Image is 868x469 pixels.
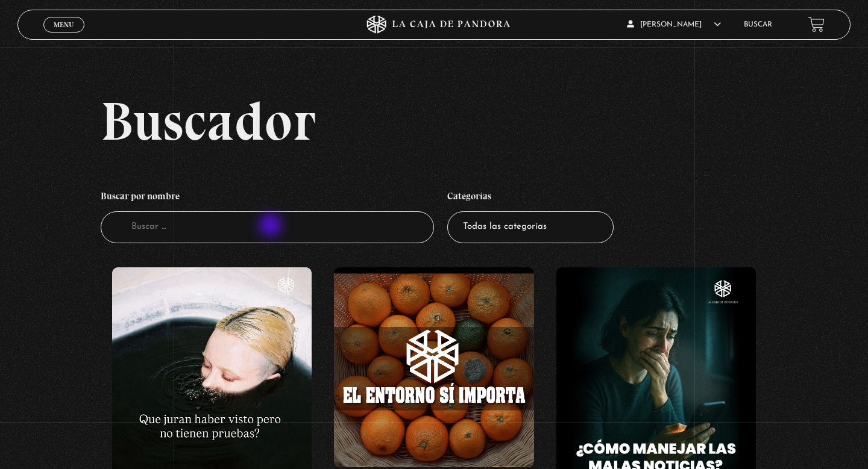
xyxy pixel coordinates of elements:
h2: Buscador [101,94,851,148]
span: [PERSON_NAME] [627,21,721,28]
span: Cerrar [50,31,78,39]
a: View your shopping cart [808,16,825,33]
a: Buscar [744,21,772,28]
span: Menu [54,21,74,28]
h4: Buscar por nombre [101,184,434,212]
h4: Categorías [447,184,614,212]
